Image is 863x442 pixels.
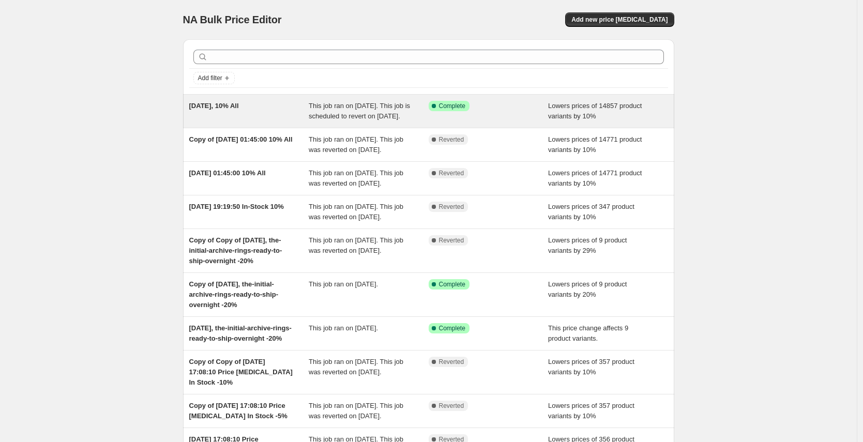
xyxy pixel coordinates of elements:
span: Lowers prices of 9 product variants by 29% [548,236,627,254]
span: Copy of [DATE] 01:45:00 10% All [189,135,293,143]
span: Reverted [439,358,464,366]
span: Lowers prices of 14771 product variants by 10% [548,135,642,154]
span: [DATE], the-initial-archive-rings-ready-to-ship-overnight -20% [189,324,292,342]
span: Add filter [198,74,222,82]
button: Add filter [193,72,235,84]
span: Reverted [439,236,464,245]
span: This job ran on [DATE]. This job was reverted on [DATE]. [309,236,403,254]
button: Add new price [MEDICAL_DATA] [565,12,674,27]
span: [DATE], 10% All [189,102,239,110]
span: Lowers prices of 347 product variants by 10% [548,203,634,221]
span: This job ran on [DATE]. [309,324,378,332]
span: Reverted [439,402,464,410]
span: Lowers prices of 14771 product variants by 10% [548,169,642,187]
span: This job ran on [DATE]. This job was reverted on [DATE]. [309,135,403,154]
span: Copy of Copy of [DATE], the-initial-archive-rings-ready-to-ship-overnight -20% [189,236,282,265]
span: Copy of [DATE], the-initial-archive-rings-ready-to-ship-overnight -20% [189,280,279,309]
span: Reverted [439,135,464,144]
span: [DATE] 01:45:00 10% All [189,169,266,177]
span: Copy of Copy of [DATE] 17:08:10 Price [MEDICAL_DATA] In Stock -10% [189,358,293,386]
span: This job ran on [DATE]. [309,280,378,288]
span: This price change affects 9 product variants. [548,324,628,342]
span: Reverted [439,203,464,211]
span: Lowers prices of 357 product variants by 10% [548,358,634,376]
span: This job ran on [DATE]. This job was reverted on [DATE]. [309,358,403,376]
span: Lowers prices of 357 product variants by 10% [548,402,634,420]
span: Complete [439,280,465,288]
span: Copy of [DATE] 17:08:10 Price [MEDICAL_DATA] In Stock -5% [189,402,287,420]
span: NA Bulk Price Editor [183,14,282,25]
span: [DATE] 19:19:50 In-Stock 10% [189,203,284,210]
span: This job ran on [DATE]. This job was reverted on [DATE]. [309,169,403,187]
span: Complete [439,102,465,110]
span: Reverted [439,169,464,177]
span: Add new price [MEDICAL_DATA] [571,16,668,24]
span: This job ran on [DATE]. This job was reverted on [DATE]. [309,402,403,420]
span: Lowers prices of 9 product variants by 20% [548,280,627,298]
span: Complete [439,324,465,332]
span: Lowers prices of 14857 product variants by 10% [548,102,642,120]
span: This job ran on [DATE]. This job was reverted on [DATE]. [309,203,403,221]
span: This job ran on [DATE]. This job is scheduled to revert on [DATE]. [309,102,410,120]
